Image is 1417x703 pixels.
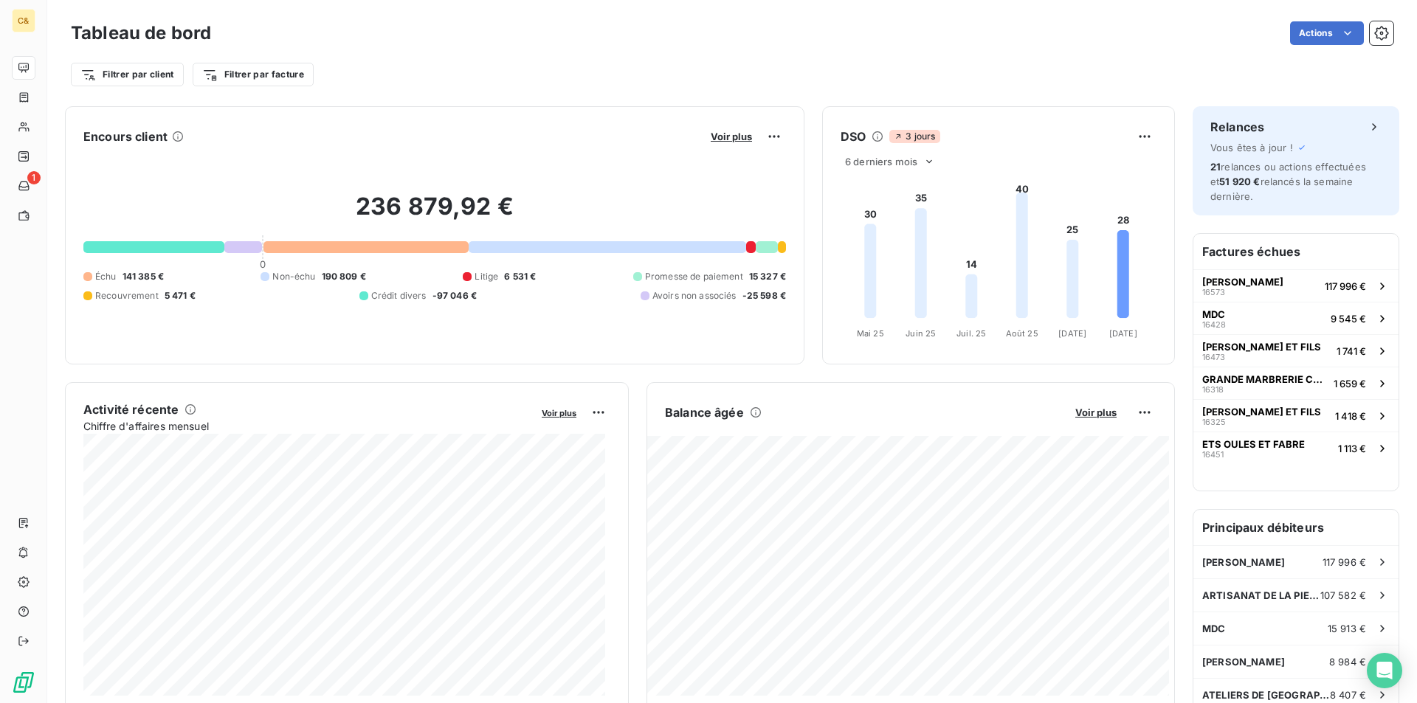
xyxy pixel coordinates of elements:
[1202,406,1321,418] span: [PERSON_NAME] ET FILS
[1202,418,1226,426] span: 16325
[1071,406,1121,419] button: Voir plus
[371,289,427,302] span: Crédit divers
[652,289,737,302] span: Avoirs non associés
[1337,345,1366,357] span: 1 741 €
[1320,589,1366,601] span: 107 582 €
[1328,623,1366,634] span: 15 913 €
[83,401,179,418] h6: Activité récente
[1331,313,1366,325] span: 9 545 €
[1202,320,1226,329] span: 16428
[1193,432,1399,464] button: ETS OULES ET FABRE164511 113 €
[1325,280,1366,292] span: 117 996 €
[706,130,756,143] button: Voir plus
[1202,438,1305,450] span: ETS OULES ET FABRE
[1219,176,1260,187] span: 51 920 €
[1193,334,1399,367] button: [PERSON_NAME] ET FILS164731 741 €
[1329,656,1366,668] span: 8 984 €
[260,258,266,270] span: 0
[1202,308,1225,320] span: MDC
[1202,556,1285,568] span: [PERSON_NAME]
[1202,341,1321,353] span: [PERSON_NAME] ET FILS
[956,328,986,339] tspan: Juil. 25
[749,270,786,283] span: 15 327 €
[1202,656,1285,668] span: [PERSON_NAME]
[742,289,786,302] span: -25 598 €
[1202,276,1283,288] span: [PERSON_NAME]
[1202,288,1225,297] span: 16573
[1193,367,1399,399] button: GRANDE MARBRERIE CASTRAISE163181 659 €
[27,171,41,184] span: 1
[71,20,211,46] h3: Tableau de bord
[1058,328,1086,339] tspan: [DATE]
[845,156,917,167] span: 6 derniers mois
[542,408,576,418] span: Voir plus
[1193,269,1399,302] button: [PERSON_NAME]16573117 996 €
[272,270,315,283] span: Non-échu
[906,328,936,339] tspan: Juin 25
[1210,118,1264,136] h6: Relances
[83,418,531,434] span: Chiffre d'affaires mensuel
[1367,653,1402,688] div: Open Intercom Messenger
[1006,328,1038,339] tspan: Août 25
[1193,302,1399,334] button: MDC164289 545 €
[1202,623,1225,634] span: MDC
[1334,378,1366,389] span: 1 659 €
[1202,450,1224,459] span: 16451
[165,289,196,302] span: 5 471 €
[1202,689,1330,701] span: ATELIERS DE [GEOGRAPHIC_DATA]
[889,130,940,143] span: 3 jours
[432,289,477,302] span: -97 046 €
[841,128,866,145] h6: DSO
[857,328,884,339] tspan: Mai 25
[1330,689,1366,701] span: 8 407 €
[665,404,744,421] h6: Balance âgée
[1210,142,1293,153] span: Vous êtes à jour !
[711,131,752,142] span: Voir plus
[1193,234,1399,269] h6: Factures échues
[193,63,314,86] button: Filtrer par facture
[12,671,35,694] img: Logo LeanPay
[537,406,581,419] button: Voir plus
[83,128,168,145] h6: Encours client
[1210,161,1366,202] span: relances ou actions effectuées et relancés la semaine dernière.
[504,270,536,283] span: 6 531 €
[1075,406,1117,418] span: Voir plus
[123,270,164,283] span: 141 385 €
[12,9,35,32] div: C&
[1193,510,1399,545] h6: Principaux débiteurs
[1202,353,1225,361] span: 16473
[95,289,159,302] span: Recouvrement
[475,270,498,283] span: Litige
[1338,443,1366,454] span: 1 113 €
[1202,589,1320,601] span: ARTISANAT DE LA PIERRE
[1210,161,1221,173] span: 21
[83,192,786,236] h2: 236 879,92 €
[1202,373,1328,385] span: GRANDE MARBRERIE CASTRAISE
[1202,385,1224,394] span: 16318
[1335,410,1366,422] span: 1 418 €
[322,270,366,283] span: 190 809 €
[1193,399,1399,432] button: [PERSON_NAME] ET FILS163251 418 €
[1290,21,1364,45] button: Actions
[645,270,743,283] span: Promesse de paiement
[1109,328,1137,339] tspan: [DATE]
[71,63,184,86] button: Filtrer par client
[1323,556,1366,568] span: 117 996 €
[95,270,117,283] span: Échu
